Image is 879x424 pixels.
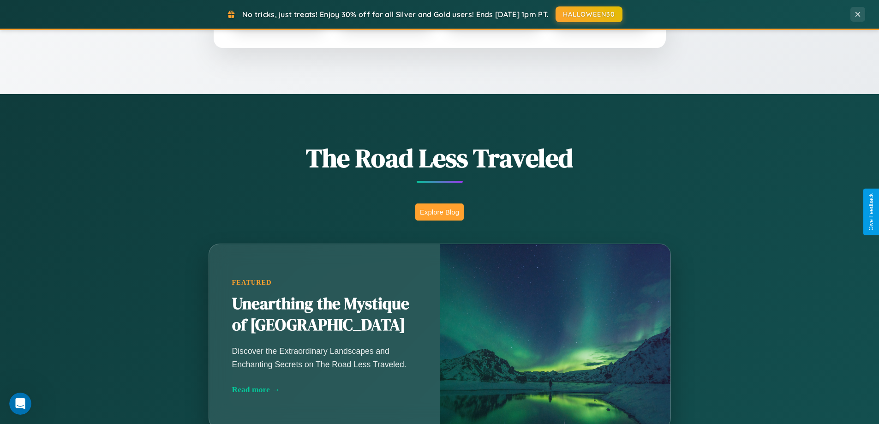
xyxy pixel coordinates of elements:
button: HALLOWEEN30 [556,6,622,22]
button: Explore Blog [415,203,464,221]
div: Give Feedback [868,193,874,231]
h1: The Road Less Traveled [163,140,717,176]
span: No tricks, just treats! Enjoy 30% off for all Silver and Gold users! Ends [DATE] 1pm PT. [242,10,549,19]
iframe: Intercom live chat [9,393,31,415]
p: Discover the Extraordinary Landscapes and Enchanting Secrets on The Road Less Traveled. [232,345,417,370]
div: Featured [232,279,417,287]
h2: Unearthing the Mystique of [GEOGRAPHIC_DATA] [232,293,417,336]
div: Read more → [232,385,417,394]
